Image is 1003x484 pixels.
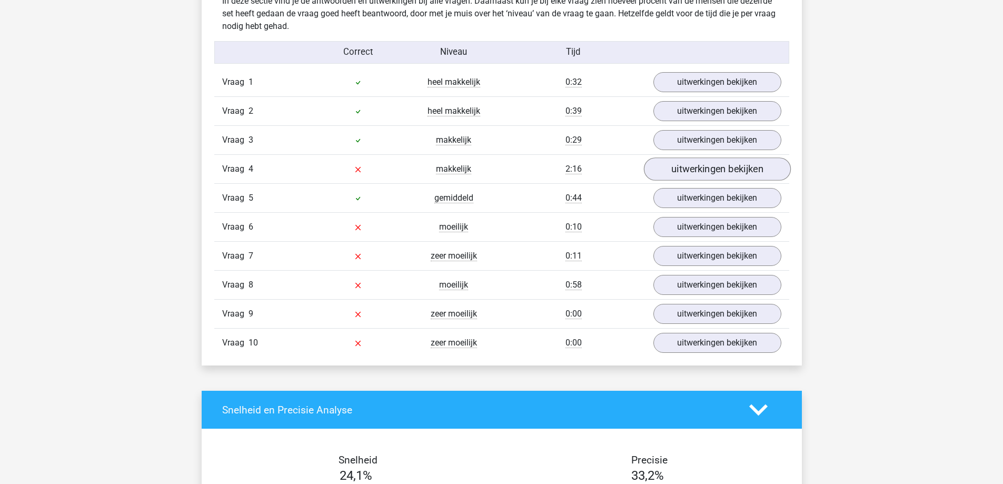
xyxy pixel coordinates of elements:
span: Vraag [222,76,249,88]
span: Vraag [222,250,249,262]
span: 0:00 [565,309,582,319]
span: zeer moeilijk [431,338,477,348]
span: makkelijk [436,135,471,145]
span: gemiddeld [434,193,473,203]
h4: Snelheid [222,454,494,466]
span: 33,2% [631,468,664,483]
span: 3 [249,135,253,145]
span: zeer moeilijk [431,309,477,319]
div: Niveau [406,46,502,59]
span: 0:00 [565,338,582,348]
span: 0:44 [565,193,582,203]
a: uitwerkingen bekijken [653,333,781,353]
a: uitwerkingen bekijken [653,101,781,121]
span: 6 [249,222,253,232]
span: moeilijk [439,222,468,232]
a: uitwerkingen bekijken [653,217,781,237]
a: uitwerkingen bekijken [653,304,781,324]
span: Vraag [222,105,249,117]
span: 4 [249,164,253,174]
span: 0:10 [565,222,582,232]
span: zeer moeilijk [431,251,477,261]
span: 0:29 [565,135,582,145]
span: Vraag [222,134,249,146]
div: Correct [310,46,406,59]
div: Tijd [501,46,645,59]
a: uitwerkingen bekijken [653,188,781,208]
span: Vraag [222,337,249,349]
span: 0:39 [565,106,582,116]
h4: Snelheid en Precisie Analyse [222,404,733,416]
span: Vraag [222,308,249,320]
span: Vraag [222,163,249,175]
a: uitwerkingen bekijken [653,130,781,150]
span: 0:32 [565,77,582,87]
span: Vraag [222,279,249,291]
span: 2:16 [565,164,582,174]
span: 0:11 [565,251,582,261]
a: uitwerkingen bekijken [653,275,781,295]
span: 1 [249,77,253,87]
span: 7 [249,251,253,261]
span: 8 [249,280,253,290]
span: 0:58 [565,280,582,290]
a: uitwerkingen bekijken [643,158,790,181]
a: uitwerkingen bekijken [653,246,781,266]
a: uitwerkingen bekijken [653,72,781,92]
span: Vraag [222,192,249,204]
span: heel makkelijk [428,106,480,116]
span: 10 [249,338,258,348]
h4: Precisie [514,454,786,466]
span: moeilijk [439,280,468,290]
span: 9 [249,309,253,319]
span: makkelijk [436,164,471,174]
span: Vraag [222,221,249,233]
span: 2 [249,106,253,116]
span: 5 [249,193,253,203]
span: heel makkelijk [428,77,480,87]
span: 24,1% [340,468,372,483]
